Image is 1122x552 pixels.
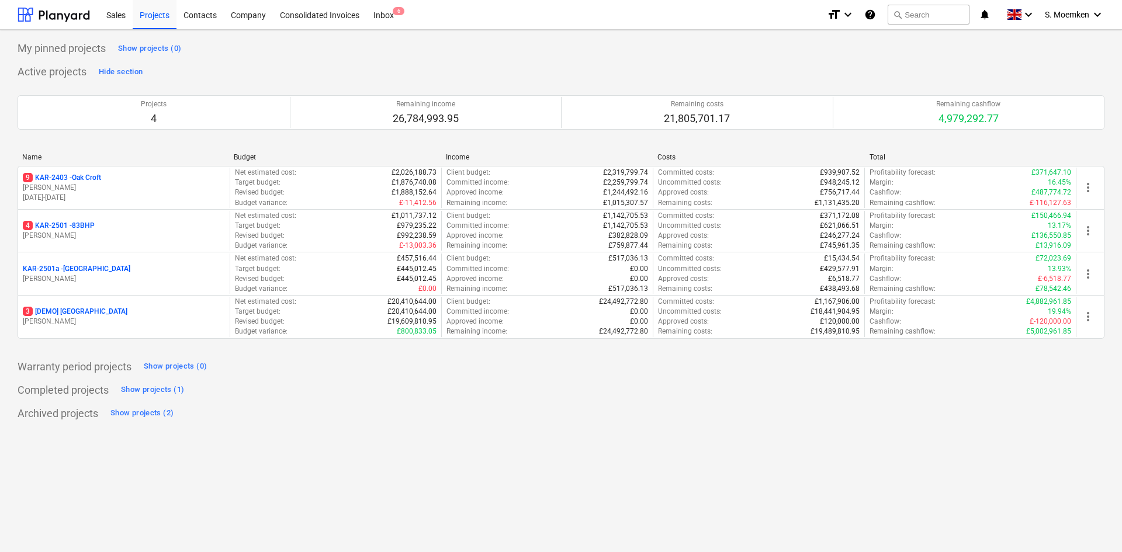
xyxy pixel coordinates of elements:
i: keyboard_arrow_down [1021,8,1036,22]
p: Active projects [18,65,86,79]
div: Costs [657,153,860,161]
p: Target budget : [235,221,280,231]
p: Remaining cashflow : [870,198,936,208]
p: £1,011,737.12 [392,211,437,221]
p: Uncommitted costs : [658,221,722,231]
p: £621,066.51 [820,221,860,231]
p: KAR-2501 - 83BHP [23,221,95,231]
p: 13.17% [1048,221,1071,231]
p: Remaining costs : [658,241,712,251]
div: 3[DEMO] [GEOGRAPHIC_DATA][PERSON_NAME] [23,307,225,327]
p: KAR-2501a - [GEOGRAPHIC_DATA] [23,264,130,274]
p: £120,000.00 [820,317,860,327]
p: Cashflow : [870,188,901,197]
i: keyboard_arrow_down [841,8,855,22]
p: Budget variance : [235,241,288,251]
p: £1,167,906.00 [815,297,860,307]
p: £19,489,810.95 [811,327,860,336]
button: Show projects (0) [115,39,184,58]
p: £759,877.44 [608,241,648,251]
p: £0.00 [630,264,648,274]
p: £0.00 [630,317,648,327]
button: Show projects (0) [141,357,210,376]
p: Committed costs : [658,297,714,307]
p: Target budget : [235,264,280,274]
p: Net estimated cost : [235,297,296,307]
p: £78,542.46 [1036,284,1071,294]
span: search [893,10,902,19]
p: £1,244,492.16 [603,188,648,197]
p: Budget variance : [235,284,288,294]
span: 6 [393,7,404,15]
div: Show projects (1) [121,383,184,397]
p: Projects [141,99,167,109]
span: S. Moemken [1045,10,1089,19]
p: £1,876,740.08 [392,178,437,188]
p: Profitability forecast : [870,168,936,178]
span: more_vert [1081,180,1095,195]
p: My pinned projects [18,41,106,55]
p: Remaining income : [446,327,507,336]
p: Remaining income : [446,198,507,208]
p: Margin : [870,307,894,317]
button: Show projects (2) [108,404,176,423]
p: Cashflow : [870,274,901,284]
p: £756,717.44 [820,188,860,197]
p: Margin : [870,264,894,274]
div: Income [446,153,648,161]
p: Committed income : [446,264,509,274]
p: £371,647.10 [1031,168,1071,178]
p: Uncommitted costs : [658,178,722,188]
p: £1,142,705.53 [603,221,648,231]
p: Remaining cashflow : [870,284,936,294]
p: £-6,518.77 [1038,274,1071,284]
p: Client budget : [446,297,490,307]
span: 4 [23,221,33,230]
p: £745,961.35 [820,241,860,251]
p: £0.00 [630,307,648,317]
p: Completed projects [18,383,109,397]
p: £429,577.91 [820,264,860,274]
p: £487,774.72 [1031,188,1071,197]
i: Knowledge base [864,8,876,22]
div: Total [870,153,1072,161]
p: Revised budget : [235,231,285,241]
p: £24,492,772.80 [599,327,648,336]
p: [PERSON_NAME] [23,274,225,284]
p: [DATE] - [DATE] [23,193,225,203]
p: £150,466.94 [1031,211,1071,221]
p: Margin : [870,221,894,231]
i: format_size [827,8,841,22]
p: £445,012.45 [397,264,437,274]
p: £0.00 [630,274,648,284]
p: 26,784,993.95 [393,112,459,126]
p: Cashflow : [870,231,901,241]
p: £948,245.12 [820,178,860,188]
p: £2,026,188.73 [392,168,437,178]
div: Name [22,153,224,161]
p: Approved income : [446,231,504,241]
p: Committed costs : [658,254,714,263]
p: £1,015,307.57 [603,198,648,208]
p: £0.00 [418,284,437,294]
p: Remaining costs : [658,327,712,336]
p: Target budget : [235,178,280,188]
i: keyboard_arrow_down [1090,8,1104,22]
span: 3 [23,307,33,316]
p: Budget variance : [235,198,288,208]
p: £445,012.45 [397,274,437,284]
iframe: Chat Widget [1064,496,1122,552]
p: Client budget : [446,168,490,178]
p: Revised budget : [235,317,285,327]
p: Client budget : [446,254,490,263]
p: Revised budget : [235,274,285,284]
p: Remaining income : [446,241,507,251]
p: 4,979,292.77 [936,112,1000,126]
p: Remaining costs [664,99,730,109]
p: Remaining cashflow : [870,241,936,251]
p: Committed income : [446,178,509,188]
p: 21,805,701.17 [664,112,730,126]
button: Hide section [96,63,146,81]
p: 4 [141,112,167,126]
